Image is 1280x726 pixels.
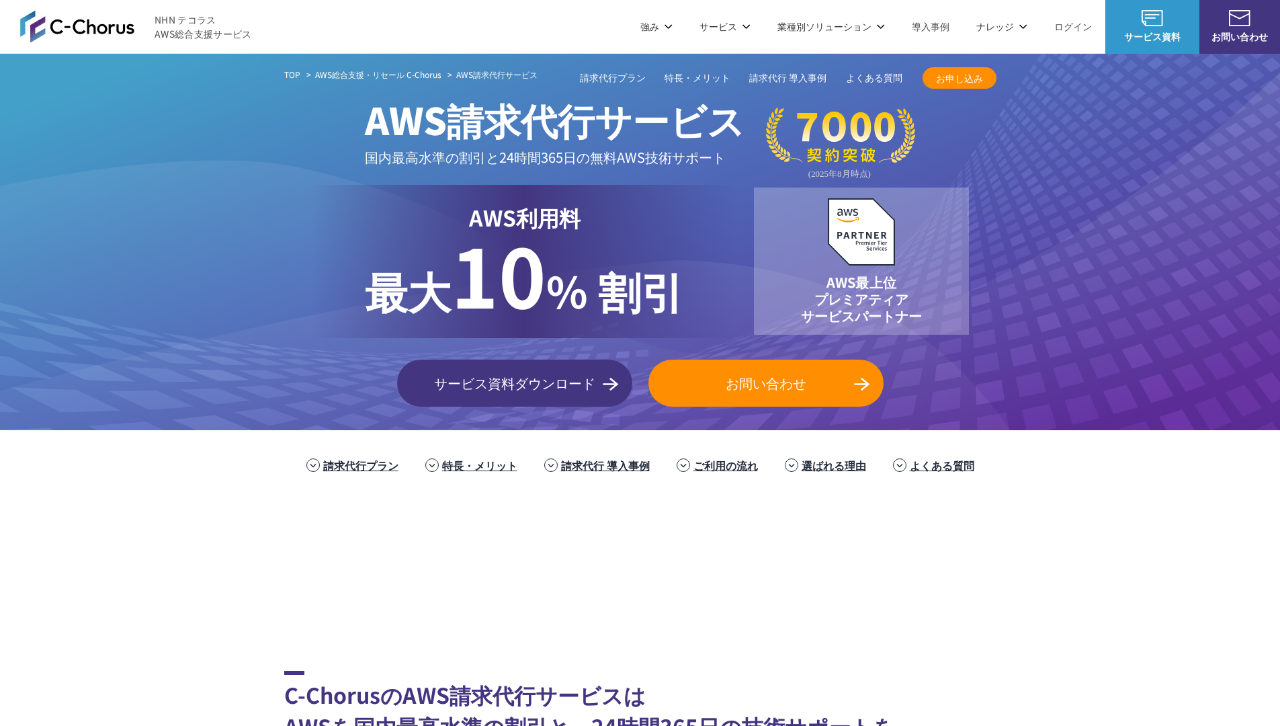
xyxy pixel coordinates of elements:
img: 住友生命保険相互 [271,510,379,563]
img: AWS総合支援サービス C-Chorus [20,10,134,42]
a: 請求代行 導入事例 [749,71,827,85]
span: お問い合わせ [648,373,884,393]
a: TOP [284,69,300,81]
a: 請求代行プラン [580,71,646,85]
img: AWSプレミアティアサービスパートナー [828,198,895,266]
p: 国内最高水準の割引と 24時間365日の無料AWS技術サポート [365,146,744,168]
img: エイチーム [218,577,325,631]
a: 選ばれる理由 [802,457,866,473]
img: ファンコミュニケーションズ [97,577,204,631]
a: よくある質問 [910,457,974,473]
img: 日本財団 [581,577,688,631]
a: サービス資料ダウンロード [397,360,632,407]
p: AWS利用料 [365,201,684,233]
a: 請求代行プラン [323,457,398,473]
p: ナレッジ [976,19,1027,34]
p: サービス [699,19,751,34]
span: 最大 [365,259,451,321]
a: お問い合わせ [648,360,884,407]
span: NHN テコラス AWS総合支援サービス [155,13,252,41]
img: 慶應義塾 [701,577,809,631]
p: 業種別ソリューション [777,19,885,34]
span: 10 [451,215,546,332]
span: サービス資料ダウンロード [397,373,632,393]
span: AWS請求代行サービス [365,92,744,146]
img: AWS総合支援サービス C-Chorus サービス資料 [1142,10,1163,26]
img: 東京書籍 [755,510,863,563]
p: % 割引 [365,233,684,322]
img: クリスピー・クリーム・ドーナツ [876,510,984,563]
img: 早稲田大学 [822,577,930,631]
img: 三菱地所 [30,510,137,563]
span: お問い合わせ [1199,30,1280,44]
img: ミズノ [151,510,258,563]
img: 共同通信デジタル [997,510,1105,563]
img: 国境なき医師団 [460,577,567,631]
img: 契約件数 [766,108,915,179]
a: よくある質問 [846,71,902,85]
a: 導入事例 [912,19,949,34]
span: サービス資料 [1105,30,1199,44]
a: AWS総合支援・リセール C-Chorus [315,69,441,81]
a: AWS総合支援サービス C-Chorus NHN テコラスAWS総合支援サービス [20,10,252,42]
img: ヤマサ醤油 [634,510,742,563]
p: AWS最上位 プレミアティア サービスパートナー [801,274,922,324]
a: 特長・メリット [665,71,730,85]
a: お申し込み [923,67,996,89]
img: フジモトHD [392,510,500,563]
img: まぐまぐ [1118,510,1226,563]
span: お申し込み [923,71,996,85]
img: お問い合わせ [1229,10,1250,26]
img: エアトリ [513,510,621,563]
a: 特長・メリット [442,457,517,473]
p: 強み [640,19,673,34]
span: AWS請求代行サービス [456,69,538,80]
img: 大阪工業大学 [1064,577,1172,631]
img: 一橋大学 [943,577,1051,631]
a: ログイン [1054,19,1092,34]
img: クリーク・アンド・リバー [339,577,446,631]
a: 請求代行 導入事例 [561,457,650,473]
a: ご利用の流れ [693,457,758,473]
